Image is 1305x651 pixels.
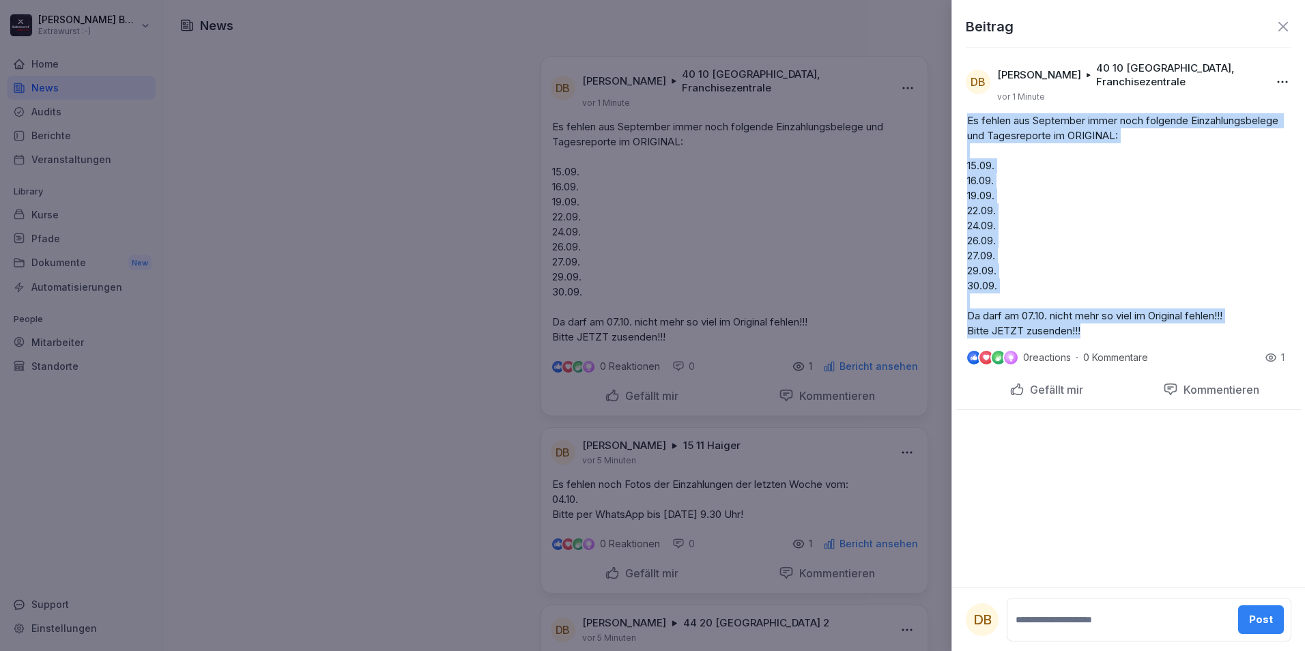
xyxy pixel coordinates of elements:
p: vor 1 Minute [997,91,1045,102]
p: 0 reactions [1023,352,1071,363]
p: Beitrag [966,16,1014,37]
p: [PERSON_NAME] [997,68,1081,82]
div: DB [966,603,999,636]
p: Kommentieren [1178,383,1259,396]
p: 40 10 [GEOGRAPHIC_DATA], Franchisezentrale [1096,61,1260,89]
p: 0 Kommentare [1083,352,1158,363]
div: Post [1249,612,1273,627]
button: Post [1238,605,1284,634]
p: Gefällt mir [1024,383,1083,396]
p: Es fehlen aus September immer noch folgende Einzahlungsbelege und Tagesreporte im ORIGINAL: 15.09... [967,113,1290,338]
p: 1 [1281,351,1285,364]
div: DB [966,70,990,94]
